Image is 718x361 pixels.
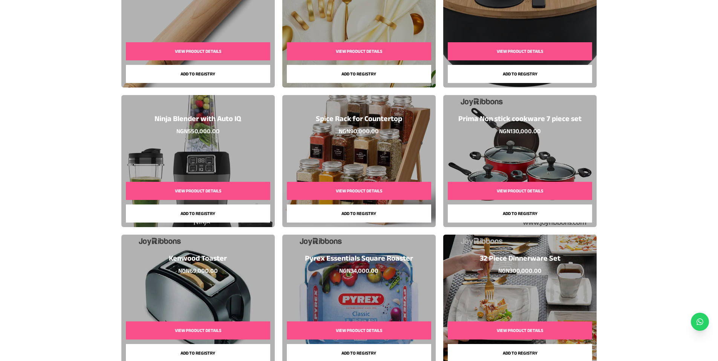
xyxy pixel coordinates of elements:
[126,182,270,200] button: View Product Details
[287,204,431,223] button: Add to registry
[448,321,592,339] button: View Product Details
[287,65,431,83] button: Add to registry
[305,253,413,263] h3: Pyrex Essentials Square Roaster
[126,204,270,223] button: Add to registry
[126,42,270,60] button: View Product Details
[126,65,270,83] button: Add to registry
[178,263,218,275] p: NGN 69,000.00
[126,321,270,339] button: View Product Details
[155,113,241,124] h3: Ninja Blender with Auto IQ
[448,204,592,223] button: Add to registry
[458,113,582,124] h3: Prima Non stick cookware 7 piece set
[287,42,431,60] button: View Product Details
[316,113,402,124] h3: Spice Rack for Countertop
[499,124,541,136] p: NGN 130,000.00
[339,124,379,136] p: NGN 90,000.00
[480,253,560,263] h3: 32 Piece Dinnerware Set
[287,321,431,339] button: View Product Details
[287,182,431,200] button: View Product Details
[448,182,592,200] button: View Product Details
[169,253,227,263] h3: Kenwood Toaster
[498,263,542,275] p: NGN 300,000.00
[176,124,220,136] p: NGN 550,000.00
[448,65,592,83] button: Add to registry
[339,263,378,275] p: NGN 34,000.00
[448,42,592,60] button: View Product Details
